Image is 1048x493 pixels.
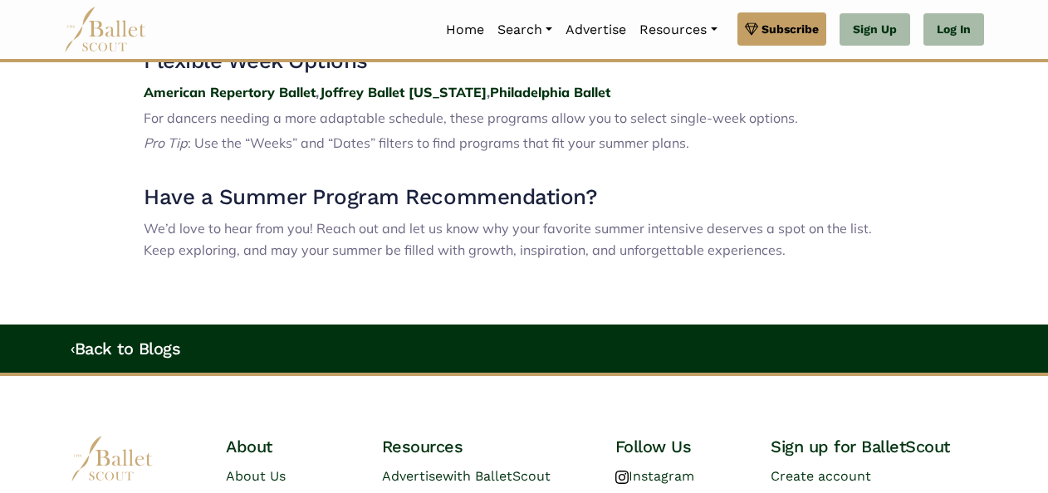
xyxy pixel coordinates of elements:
a: Subscribe [737,12,826,46]
a: Advertise [559,12,633,47]
strong: , [316,84,320,100]
h4: About [226,436,355,457]
a: Advertisewith BalletScout [382,468,551,484]
code: ‹ [71,338,75,359]
span: For dancers needing a more adaptable schedule, these programs allow you to select single-week opt... [144,110,798,126]
img: gem.svg [745,20,758,38]
strong: , [487,84,490,100]
h3: Have a Summer Program Recommendation? [144,183,904,212]
a: Sign Up [840,13,910,46]
a: ‹Back to Blogs [71,339,180,359]
a: American Repertory Ballet [144,84,316,100]
a: Instagram [615,468,694,484]
h4: Follow Us [615,436,744,457]
h4: Resources [382,436,589,457]
a: Philadelphia Ballet [490,84,610,100]
a: Search [491,12,559,47]
h4: Sign up for BalletScout [771,436,977,457]
a: About Us [226,468,286,484]
img: logo [71,436,154,481]
span: with BalletScout [443,468,551,484]
a: Home [439,12,491,47]
img: instagram logo [615,471,629,484]
span: We’d love to hear from you! Reach out and let us know why your favorite summer intensive deserves... [144,220,872,258]
a: Resources [633,12,723,47]
a: Joffrey Ballet [US_STATE] [320,84,487,100]
a: Log In [923,13,984,46]
span: Pro Tip [144,134,188,151]
span: : Use the “Weeks” and “Dates” filters to find programs that fit your summer plans. [188,134,689,151]
a: Create account [771,468,871,484]
span: Subscribe [762,20,819,38]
